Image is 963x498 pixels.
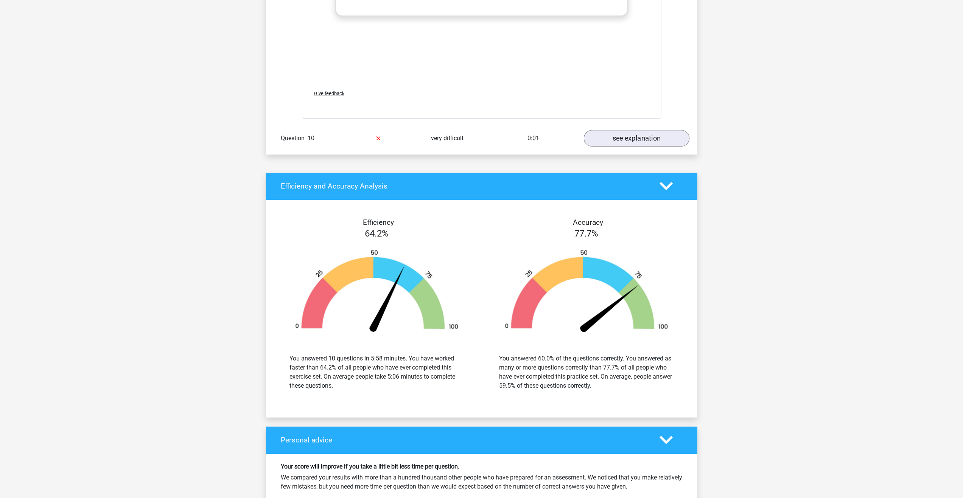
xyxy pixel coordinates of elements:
div: You answered 10 questions in 5:58 minutes. You have worked faster than 64.2% of all people who ha... [289,354,464,390]
h4: Efficiency and Accuracy Analysis [281,182,648,190]
h6: Your score will improve if you take a little bit less time per question. [281,463,683,470]
span: very difficult [431,135,464,142]
a: see explanation [583,130,689,147]
h4: Accuracy [490,218,686,227]
img: 64.04c39a417a5c.png [283,249,470,336]
span: Question [281,134,308,143]
p: We compared your results with more than a hundred thousand other people who have prepared for an ... [281,473,683,491]
div: You answered 60.0% of the questions correctly. You answered as many or more questions correctly t... [499,354,674,390]
span: 10 [308,135,314,142]
img: 78.1f539fb9fc92.png [493,249,680,336]
span: 77.7% [574,228,598,239]
h4: Efficiency [281,218,476,227]
h4: Personal advice [281,436,648,444]
span: 0:01 [527,135,539,142]
span: 64.2% [365,228,389,239]
span: Give feedback [314,91,344,96]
